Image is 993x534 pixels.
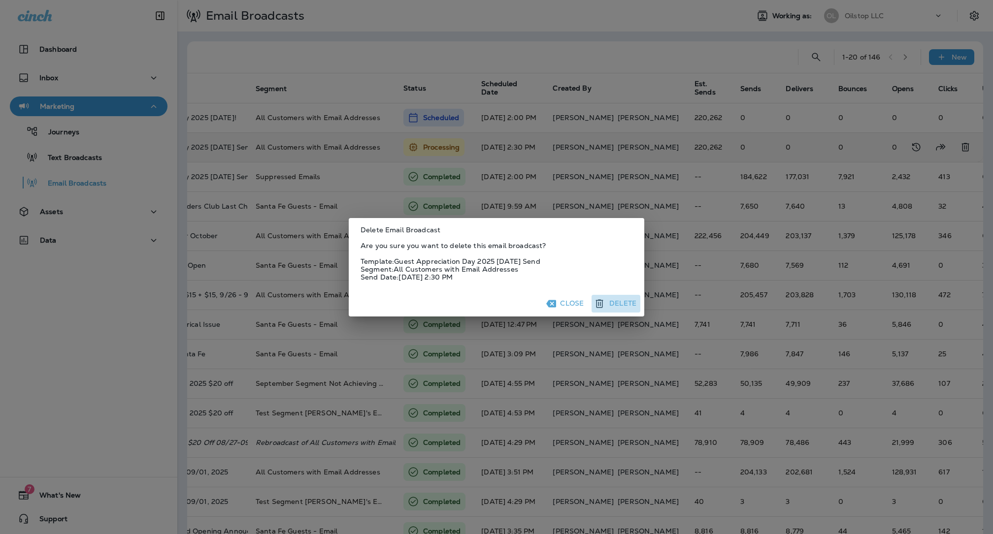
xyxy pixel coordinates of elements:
button: Delete [592,295,640,313]
button: Close [544,296,588,312]
p: Template: Guest Appreciation Day 2025 [DATE] Send [361,257,632,265]
p: Send Date: [DATE] 2:30 PM [361,273,632,281]
p: Segment: All Customers with Email Addresses [361,265,632,273]
p: Delete Email Broadcast [361,226,632,234]
p: Are you sure you want to delete this email broadcast? [361,242,632,250]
